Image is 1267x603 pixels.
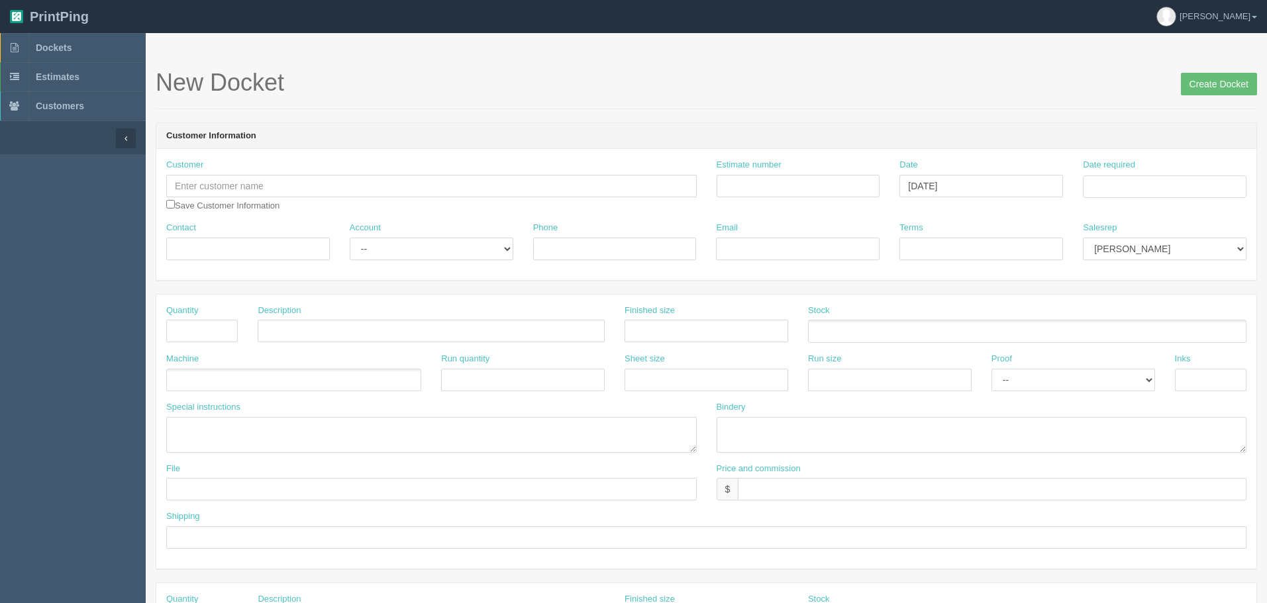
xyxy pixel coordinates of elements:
h1: New Docket [156,70,1257,96]
span: Estimates [36,71,79,82]
label: Bindery [717,401,746,414]
div: Save Customer Information [166,159,697,212]
img: logo-3e63b451c926e2ac314895c53de4908e5d424f24456219fb08d385ab2e579770.png [10,10,23,23]
input: Create Docket [1181,73,1257,95]
label: Customer [166,159,203,171]
label: Date required [1083,159,1135,171]
label: Machine [166,353,199,365]
label: Terms [899,222,923,234]
label: Phone [533,222,558,234]
header: Customer Information [156,123,1256,150]
label: Description [258,304,301,317]
span: Customers [36,101,84,111]
label: Inks [1175,353,1191,365]
label: Proof [991,353,1012,365]
label: Salesrep [1083,222,1117,234]
label: Sheet size [625,353,665,365]
label: Contact [166,222,196,234]
label: Shipping [166,510,200,523]
label: Account [350,222,381,234]
input: Enter customer name [166,175,697,197]
div: $ [717,478,738,500]
label: File [166,463,180,475]
span: Dockets [36,42,72,53]
label: Date [899,159,917,171]
label: Quantity [166,304,198,317]
label: Email [716,222,738,234]
label: Stock [808,304,830,317]
label: Run quantity [441,353,489,365]
label: Estimate number [717,159,782,171]
label: Price and commission [717,463,801,475]
label: Finished size [625,304,675,317]
label: Special instructions [166,401,240,414]
img: avatar_default-7531ab5dedf162e01f1e0bb0964e6a185e93c5c22dfe317fb01d7f8cd2b1632c.jpg [1157,7,1176,26]
label: Run size [808,353,842,365]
